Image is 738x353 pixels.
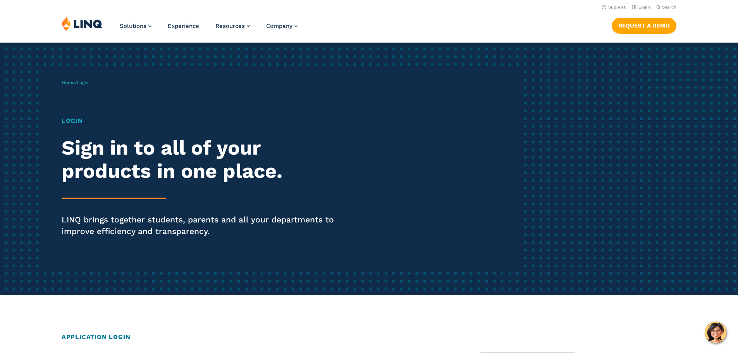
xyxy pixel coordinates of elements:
a: Home [62,80,75,85]
a: Support [602,5,626,10]
a: Resources [215,22,250,29]
a: Request a Demo [612,18,676,33]
h1: Login [62,116,346,126]
span: / [62,80,88,85]
a: Solutions [120,22,151,29]
button: Open Search Bar [656,4,676,10]
a: Login [632,5,650,10]
img: LINQ | K‑12 Software [62,16,103,31]
button: Hello, have a question? Let’s chat. [705,322,726,343]
span: Login [77,80,88,85]
span: Search [662,5,676,10]
a: Company [266,22,298,29]
h2: Sign in to all of your products in one place. [62,136,346,183]
span: Company [266,22,292,29]
nav: Primary Navigation [120,16,298,42]
h2: Application Login [62,332,676,342]
span: Solutions [120,22,146,29]
p: LINQ brings together students, parents and all your departments to improve efficiency and transpa... [62,214,346,237]
nav: Button Navigation [612,16,676,33]
a: Experience [168,22,199,29]
span: Resources [215,22,245,29]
